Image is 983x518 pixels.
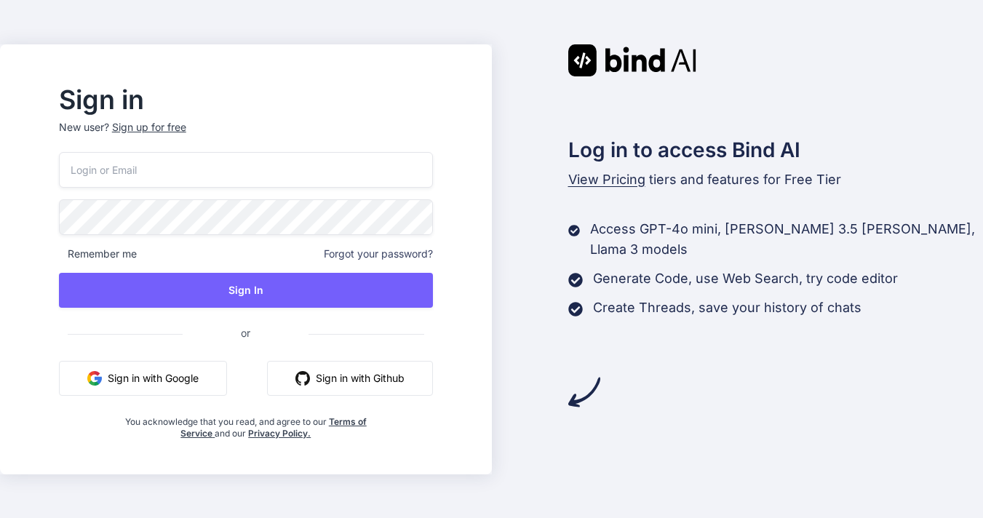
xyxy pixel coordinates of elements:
[568,376,600,408] img: arrow
[568,44,696,76] img: Bind AI logo
[121,407,370,439] div: You acknowledge that you read, and agree to our and our
[180,416,367,439] a: Terms of Service
[87,371,102,386] img: google
[324,247,433,261] span: Forgot your password?
[267,361,433,396] button: Sign in with Github
[568,172,645,187] span: View Pricing
[593,298,861,318] p: Create Threads, save your history of chats
[59,273,433,308] button: Sign In
[59,247,137,261] span: Remember me
[59,152,433,188] input: Login or Email
[295,371,310,386] img: github
[590,219,983,260] p: Access GPT-4o mini, [PERSON_NAME] 3.5 [PERSON_NAME], Llama 3 models
[59,361,227,396] button: Sign in with Google
[59,88,433,111] h2: Sign in
[248,428,311,439] a: Privacy Policy.
[183,315,309,351] span: or
[112,120,186,135] div: Sign up for free
[59,120,433,152] p: New user?
[593,268,898,289] p: Generate Code, use Web Search, try code editor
